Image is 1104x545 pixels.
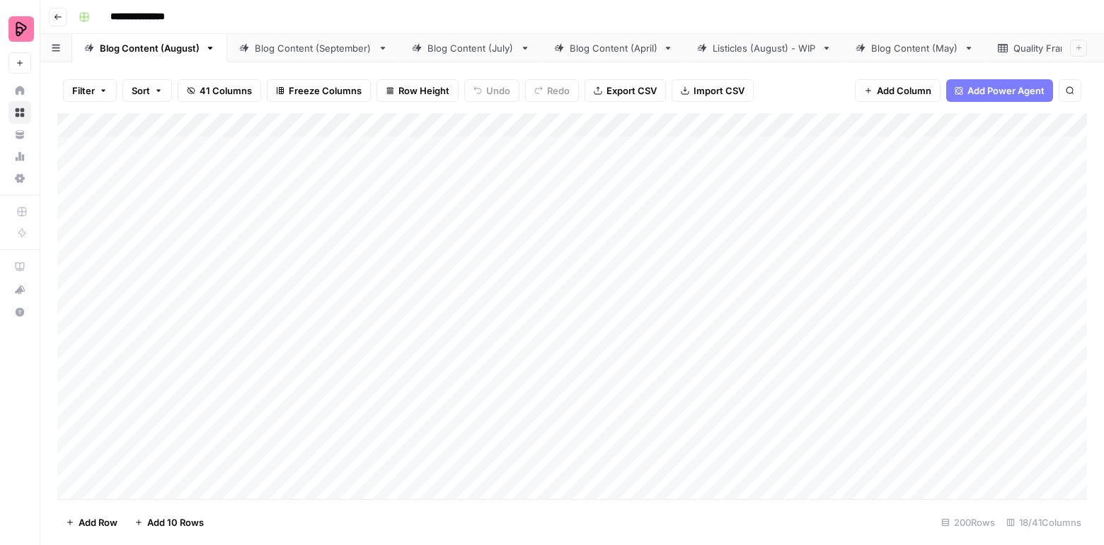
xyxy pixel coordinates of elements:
[525,79,579,102] button: Redo
[542,34,685,62] a: Blog Content (April)
[8,256,31,278] a: AirOps Academy
[606,84,657,98] span: Export CSV
[8,278,31,301] button: What's new?
[100,41,200,55] div: Blog Content (August)
[9,279,30,300] div: What's new?
[57,511,126,534] button: Add Row
[267,79,371,102] button: Freeze Columns
[936,511,1001,534] div: 200 Rows
[694,84,744,98] span: Import CSV
[376,79,459,102] button: Row Height
[946,79,1053,102] button: Add Power Agent
[685,34,844,62] a: Listicles (August) - WIP
[147,515,204,529] span: Add 10 Rows
[255,41,372,55] div: Blog Content (September)
[871,41,958,55] div: Blog Content (May)
[967,84,1045,98] span: Add Power Agent
[486,84,510,98] span: Undo
[122,79,172,102] button: Sort
[855,79,941,102] button: Add Column
[672,79,754,102] button: Import CSV
[713,41,816,55] div: Listicles (August) - WIP
[8,101,31,124] a: Browse
[132,84,150,98] span: Sort
[1001,511,1087,534] div: 18/41 Columns
[178,79,261,102] button: 41 Columns
[126,511,212,534] button: Add 10 Rows
[8,79,31,102] a: Home
[570,41,657,55] div: Blog Content (April)
[427,41,514,55] div: Blog Content (July)
[464,79,519,102] button: Undo
[79,515,117,529] span: Add Row
[8,11,31,47] button: Workspace: Preply
[200,84,252,98] span: 41 Columns
[844,34,986,62] a: Blog Content (May)
[8,301,31,323] button: Help + Support
[72,84,95,98] span: Filter
[400,34,542,62] a: Blog Content (July)
[227,34,400,62] a: Blog Content (September)
[63,79,117,102] button: Filter
[8,145,31,168] a: Usage
[8,16,34,42] img: Preply Logo
[72,34,227,62] a: Blog Content (August)
[1013,41,1097,55] div: Quality Framework
[8,167,31,190] a: Settings
[8,123,31,146] a: Your Data
[289,84,362,98] span: Freeze Columns
[877,84,931,98] span: Add Column
[398,84,449,98] span: Row Height
[547,84,570,98] span: Redo
[585,79,666,102] button: Export CSV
